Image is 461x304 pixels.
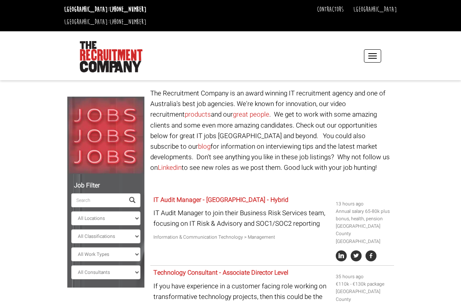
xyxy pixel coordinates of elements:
a: [GEOGRAPHIC_DATA] [353,5,397,14]
li: [GEOGRAPHIC_DATA]: [62,3,148,16]
p: The Recruitment Company is an award winning IT recruitment agency and one of Australia's best job... [150,88,394,173]
li: 13 hours ago [336,200,391,208]
a: Contractors [317,5,344,14]
a: products [185,110,211,119]
a: [PHONE_NUMBER] [110,18,146,26]
a: [PHONE_NUMBER] [110,5,146,14]
a: Linkedin [158,163,182,173]
input: Search [71,193,125,207]
a: blog [198,142,211,151]
a: IT Audit Manager - [GEOGRAPHIC_DATA] - Hybrid [153,195,288,205]
li: [GEOGRAPHIC_DATA]: [62,16,148,28]
h5: Job Filter [71,182,141,189]
img: Jobs, Jobs, Jobs [67,97,145,174]
a: great people [233,110,269,119]
img: The Recruitment Company [80,41,142,72]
